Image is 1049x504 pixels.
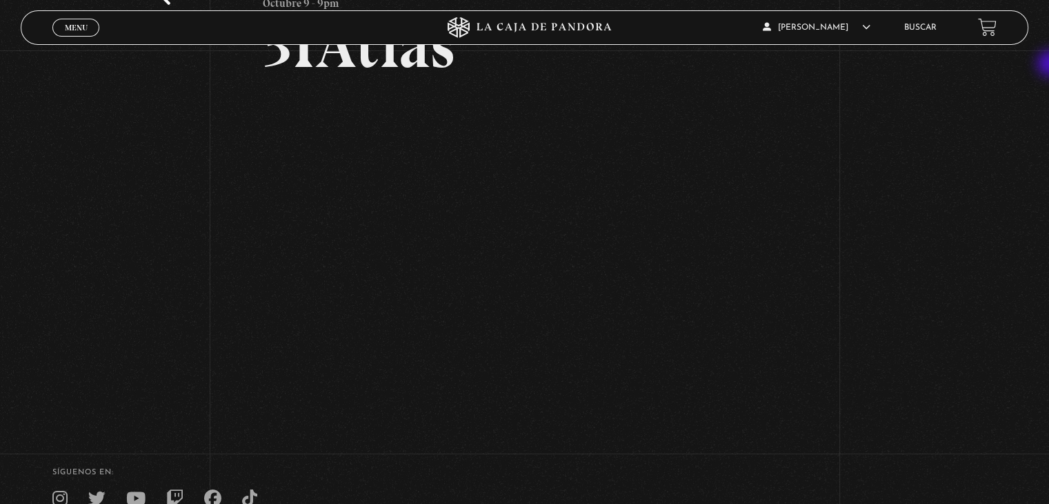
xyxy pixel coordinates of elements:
[904,23,937,32] a: Buscar
[263,14,786,77] h2: 3IAtlas
[978,18,997,37] a: View your shopping cart
[263,98,786,393] iframe: Dailymotion video player – 3IATLAS
[65,23,88,32] span: Menu
[763,23,870,32] span: [PERSON_NAME]
[60,35,92,44] span: Cerrar
[52,469,997,476] h4: SÍguenos en:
